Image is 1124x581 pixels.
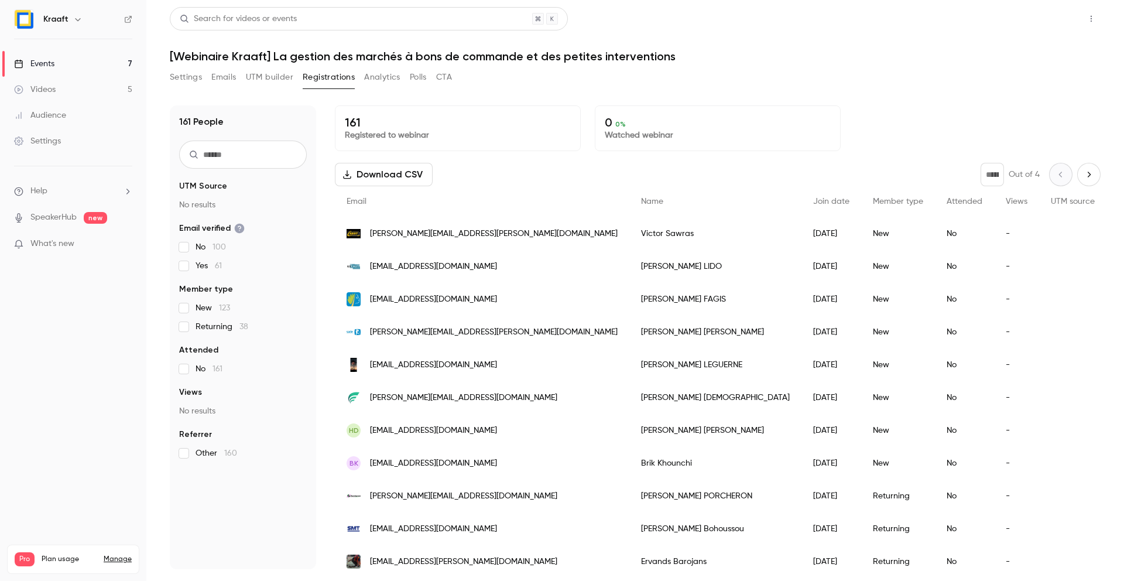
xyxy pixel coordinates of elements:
[935,381,994,414] div: No
[43,13,68,25] h6: Kraaft
[861,545,935,578] div: Returning
[370,326,618,339] span: [PERSON_NAME][EMAIL_ADDRESS][PERSON_NAME][DOMAIN_NAME]
[861,381,935,414] div: New
[935,447,994,480] div: No
[179,405,307,417] p: No results
[347,227,361,241] img: cabrit-btp.com
[629,447,801,480] div: Brik Khounchi
[935,512,994,545] div: No
[994,447,1039,480] div: -
[801,348,861,381] div: [DATE]
[347,358,361,372] img: rccem.fr
[179,223,245,234] span: Email verified
[1026,7,1072,30] button: Share
[347,325,361,339] img: sade-cgth.fr
[179,180,227,192] span: UTM Source
[935,414,994,447] div: No
[935,316,994,348] div: No
[179,387,202,398] span: Views
[246,68,293,87] button: UTM builder
[605,115,831,129] p: 0
[215,262,222,270] span: 61
[345,129,571,141] p: Registered to webinar
[179,344,218,356] span: Attended
[994,217,1039,250] div: -
[813,197,849,206] span: Join date
[370,425,497,437] span: [EMAIL_ADDRESS][DOMAIN_NAME]
[213,365,222,373] span: 161
[180,13,297,25] div: Search for videos or events
[801,480,861,512] div: [DATE]
[213,243,226,251] span: 100
[935,545,994,578] div: No
[629,283,801,316] div: [PERSON_NAME] FAGIS
[370,523,497,535] span: [EMAIL_ADDRESS][DOMAIN_NAME]
[935,283,994,316] div: No
[118,239,132,250] iframe: Noticeable Trigger
[629,545,801,578] div: Ervands Barojans
[211,68,236,87] button: Emails
[801,447,861,480] div: [DATE]
[994,545,1039,578] div: -
[347,522,361,536] img: smt.network
[873,197,923,206] span: Member type
[196,241,226,253] span: No
[615,120,626,128] span: 0 %
[349,458,358,469] span: BK
[629,250,801,283] div: [PERSON_NAME] LIDO
[994,414,1039,447] div: -
[947,197,982,206] span: Attended
[994,480,1039,512] div: -
[629,348,801,381] div: [PERSON_NAME] LEGUERNE
[1006,197,1027,206] span: Views
[303,68,355,87] button: Registrations
[861,283,935,316] div: New
[629,480,801,512] div: [PERSON_NAME] PORCHERON
[179,180,307,459] section: facet-groups
[170,49,1101,63] h1: [Webinaire Kraaft] La gestion des marchés à bons de commande et des petites interventions
[861,447,935,480] div: New
[84,212,107,224] span: new
[196,321,248,333] span: Returning
[179,283,233,295] span: Member type
[1077,163,1101,186] button: Next page
[861,512,935,545] div: Returning
[629,217,801,250] div: Victor Sawras
[370,359,497,371] span: [EMAIL_ADDRESS][DOMAIN_NAME]
[30,185,47,197] span: Help
[30,238,74,250] span: What's new
[629,381,801,414] div: [PERSON_NAME] [DEMOGRAPHIC_DATA]
[861,217,935,250] div: New
[994,381,1039,414] div: -
[347,259,361,274] img: axeau.fr
[196,260,222,272] span: Yes
[370,457,497,470] span: [EMAIL_ADDRESS][DOMAIN_NAME]
[861,250,935,283] div: New
[370,490,557,503] span: [PERSON_NAME][EMAIL_ADDRESS][DOMAIN_NAME]
[335,163,433,186] button: Download CSV
[935,217,994,250] div: No
[801,545,861,578] div: [DATE]
[42,555,97,564] span: Plan usage
[30,211,77,224] a: SpeakerHub
[436,68,452,87] button: CTA
[801,217,861,250] div: [DATE]
[345,115,571,129] p: 161
[629,316,801,348] div: [PERSON_NAME] [PERSON_NAME]
[801,316,861,348] div: [DATE]
[104,555,132,564] a: Manage
[994,283,1039,316] div: -
[861,316,935,348] div: New
[196,302,230,314] span: New
[224,449,237,457] span: 160
[347,197,366,206] span: Email
[370,556,557,568] span: [EMAIL_ADDRESS][PERSON_NAME][DOMAIN_NAME]
[801,250,861,283] div: [DATE]
[629,512,801,545] div: [PERSON_NAME] Bohoussou
[196,363,222,375] span: No
[14,110,66,121] div: Audience
[179,199,307,211] p: No results
[370,392,557,404] span: [PERSON_NAME][EMAIL_ADDRESS][DOMAIN_NAME]
[994,250,1039,283] div: -
[861,414,935,447] div: New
